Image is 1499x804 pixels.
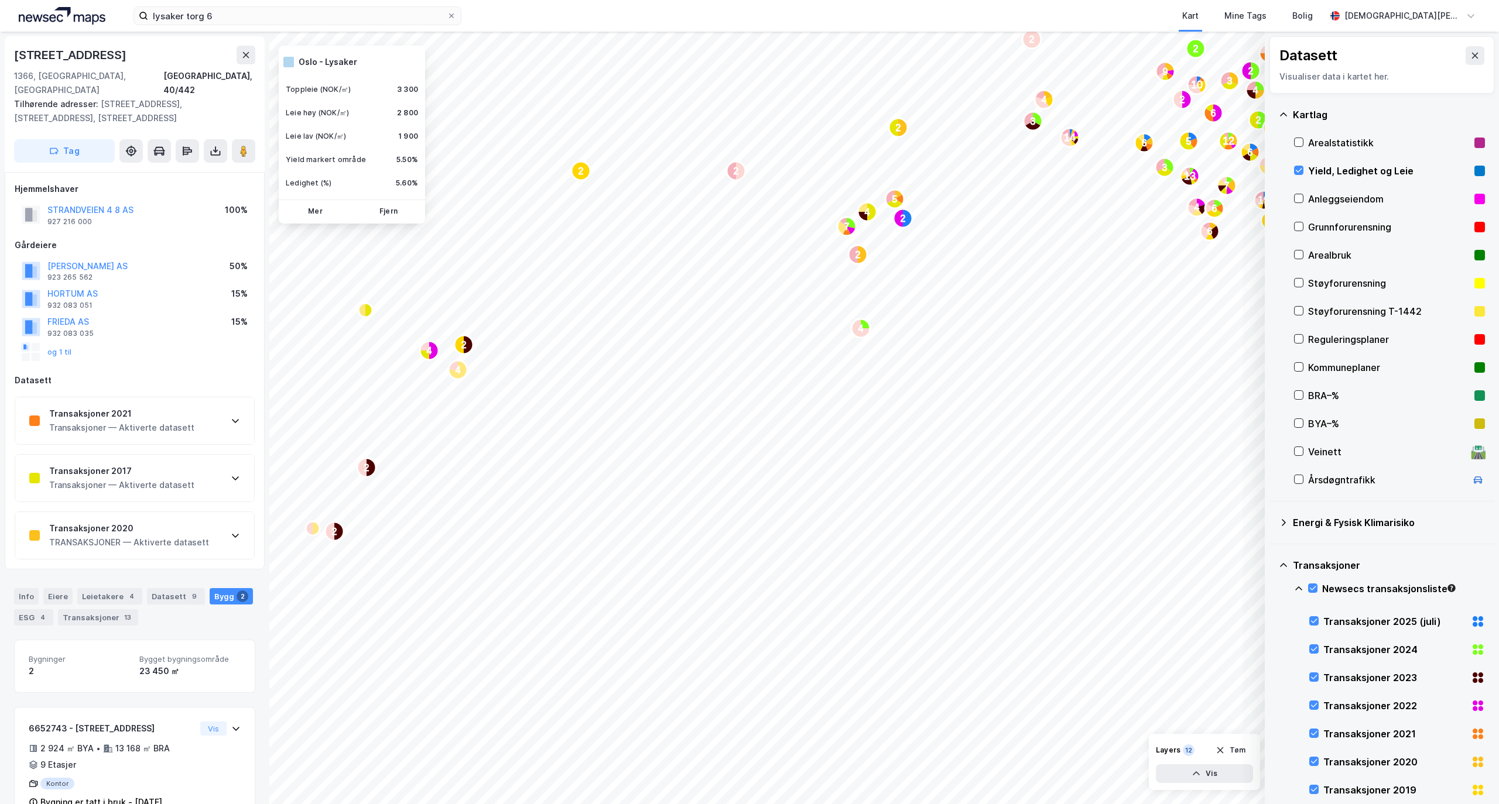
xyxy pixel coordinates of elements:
[19,7,105,25] img: logo.a4113a55bc3d86da70a041830d287a7e.svg
[1308,276,1470,290] div: Støyforurensning
[1254,191,1273,209] div: Map marker
[286,85,351,94] div: Toppleie (NOK/㎡)
[14,99,101,109] span: Tilhørende adresser:
[1248,147,1253,157] text: 6
[37,611,49,623] div: 4
[1207,226,1213,236] text: 6
[1179,132,1198,150] div: Map marker
[1279,46,1337,65] div: Datasett
[1261,211,1280,230] div: Map marker
[1031,116,1036,126] text: 3
[1308,445,1466,459] div: Veinett
[1323,699,1466,713] div: Transaksjoner 2022
[14,139,115,163] button: Tag
[865,207,870,217] text: 4
[851,319,870,338] div: Map marker
[14,46,129,64] div: [STREET_ADDRESS]
[858,324,864,334] text: 4
[1205,199,1224,218] div: Map marker
[139,654,241,664] span: Bygget bygningsområde
[396,178,418,188] div: 5.60%
[14,97,246,125] div: [STREET_ADDRESS], [STREET_ADDRESS], [STREET_ADDRESS]
[40,758,76,772] div: 9 Etasjer
[1029,35,1035,44] text: 2
[210,588,253,604] div: Bygg
[286,108,349,118] div: Leie høy (NOK/㎡)
[286,178,331,188] div: Ledighet (%)
[1195,202,1200,212] text: 4
[15,373,255,387] div: Datasett
[1323,783,1466,797] div: Transaksjoner 2019
[325,522,344,541] div: Map marker
[122,611,134,623] div: 13
[1186,39,1205,58] div: Map marker
[894,209,912,228] div: Map marker
[49,521,209,535] div: Transaksjoner 2020
[1248,66,1254,76] text: 2
[1241,143,1260,162] div: Map marker
[396,155,418,164] div: 5.50%
[163,69,255,97] div: [GEOGRAPHIC_DATA], 40/442
[58,609,138,626] div: Transaksjoner
[1258,194,1269,206] text: 19
[456,365,461,375] text: 4
[1064,132,1076,143] text: 14
[1155,158,1174,177] div: Map marker
[1156,745,1180,755] div: Layers
[1446,583,1457,593] div: Tooltip anchor
[427,346,432,356] text: 4
[1279,70,1484,84] div: Visualiser data i kartet her.
[1204,104,1223,122] div: Map marker
[1208,741,1253,760] button: Tøm
[1183,744,1195,756] div: 12
[1323,642,1466,657] div: Transaksjoner 2024
[49,421,194,435] div: Transaksjoner — Aktiverte datasett
[1308,192,1470,206] div: Anleggseiendom
[1308,136,1470,150] div: Arealstatistikk
[397,108,418,118] div: 2 800
[139,664,241,678] div: 23 450 ㎡
[96,744,101,753] div: •
[225,203,248,217] div: 100%
[237,590,248,602] div: 2
[858,202,877,221] div: Map marker
[1142,138,1147,148] text: 6
[398,132,418,141] div: 1 900
[892,194,898,204] text: 5
[397,85,418,94] div: 3 300
[354,202,423,221] button: Fjern
[1193,44,1199,54] text: 2
[1162,163,1168,173] text: 3
[1182,9,1199,23] div: Kart
[1249,111,1268,129] div: Map marker
[1024,112,1042,130] div: Map marker
[727,162,745,180] div: Map marker
[286,132,346,141] div: Leie lav (NOK/㎡)
[1293,108,1485,122] div: Kartlag
[15,238,255,252] div: Gårdeiere
[1135,133,1154,152] div: Map marker
[1308,248,1470,262] div: Arealbruk
[1187,75,1206,94] div: Map marker
[286,155,366,164] div: Yield markert område
[47,301,93,310] div: 932 083 051
[1292,9,1313,23] div: Bolig
[1224,181,1230,191] text: 7
[49,464,194,478] div: Transaksjoner 2017
[571,162,590,180] div: Map marker
[1187,198,1206,217] div: Map marker
[1200,222,1219,240] div: Map marker
[14,69,163,97] div: 1366, [GEOGRAPHIC_DATA], [GEOGRAPHIC_DATA]
[454,335,473,354] div: Map marker
[855,250,861,260] text: 2
[848,245,867,264] div: Map marker
[1022,30,1041,49] div: Map marker
[1212,204,1217,214] text: 6
[461,340,467,350] text: 2
[49,535,209,549] div: TRANSAKSJONER — Aktiverte datasett
[1308,332,1470,346] div: Reguleringsplaner
[1191,79,1203,91] text: 10
[1227,76,1233,86] text: 3
[1156,62,1175,81] div: Map marker
[1180,167,1199,185] div: Map marker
